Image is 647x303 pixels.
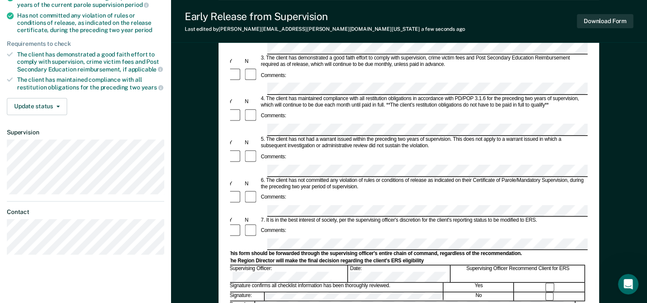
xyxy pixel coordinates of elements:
div: Comments: [260,195,287,201]
div: Y [227,140,243,146]
div: The client has demonstrated a good faith effort to comply with supervision, crime victim fees and... [17,51,164,73]
dt: Contact [7,208,164,216]
div: Early Release from Supervision [185,10,465,23]
div: Has not committed any violation of rules or conditions of release, as indicated on the release ce... [17,12,164,33]
div: N [244,99,260,105]
div: Supervising Officer: [228,265,348,282]
div: 4. The client has maintained compliance with all restitution obligations in accordance with PD/PO... [260,96,585,109]
div: Y [227,99,243,105]
div: Signature: [228,292,265,301]
iframe: Intercom live chat [618,274,638,294]
span: applicable [128,66,163,73]
div: Y [227,58,243,65]
div: Requirements to check [7,40,164,48]
div: 5. The client has not had a warrant issued within the preceding two years of supervision. This do... [260,137,585,149]
div: N [244,181,260,187]
span: period [135,27,152,33]
div: Y [227,217,243,223]
button: Update status [7,98,67,115]
div: This form should be forwarded through the supervising officer's entire chain of command, regardle... [227,250,585,257]
dt: Supervision [7,129,164,136]
div: 3. The client has demonstrated a good faith effort to comply with supervision, crime victim fees ... [260,55,585,68]
div: Comments: [260,154,287,160]
div: N [244,58,260,65]
div: Last edited by [PERSON_NAME][EMAIL_ADDRESS][PERSON_NAME][DOMAIN_NAME][US_STATE] [185,26,465,32]
div: Comments: [260,72,287,79]
span: period [125,1,149,8]
div: N [244,140,260,146]
div: N [244,217,260,223]
div: Supervising Officer Recommend Client for ERS [452,265,585,282]
span: a few seconds ago [421,26,465,32]
span: years [142,84,163,91]
div: Yes [444,283,514,291]
div: Comments: [260,113,287,119]
div: Date: [349,265,451,282]
div: The client has maintained compliance with all restitution obligations for the preceding two [17,76,164,91]
div: Signature confirms all checklist information has been thoroughly reviewed. [228,283,443,291]
div: Y [227,181,243,187]
div: No [444,292,514,301]
div: 6. The client has not committed any violation of rules or conditions of release as indicated on t... [260,177,585,190]
div: 7. It is in the best interest of society, per the supervising officer's discretion for the client... [260,217,585,223]
div: The Region Director will make the final decision regarding the client's ERS eligibility [227,258,585,264]
div: Comments: [260,228,287,234]
button: Download Form [577,14,633,28]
